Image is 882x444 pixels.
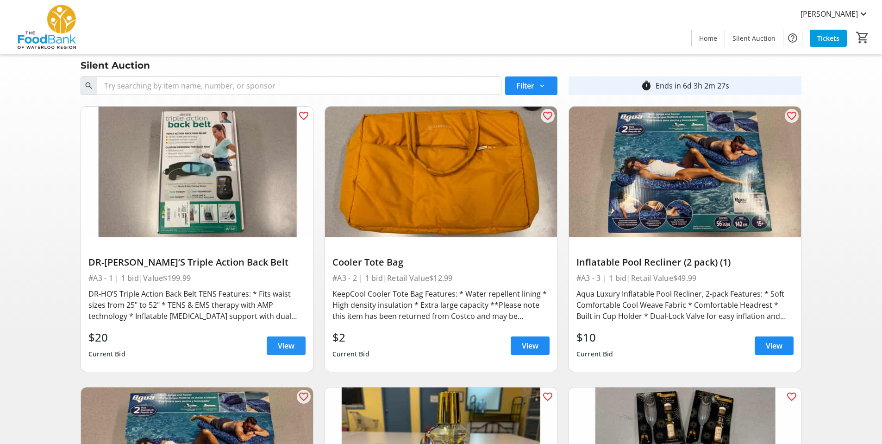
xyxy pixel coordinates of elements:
a: View [511,336,550,355]
mat-icon: timer_outline [641,80,652,91]
div: Current Bid [576,346,613,362]
mat-icon: favorite_outline [298,391,309,402]
a: View [755,336,794,355]
div: Current Bid [88,346,125,362]
div: $20 [88,329,125,346]
a: View [267,336,306,355]
a: Home [692,30,725,47]
span: Filter [516,80,534,91]
span: View [278,340,294,351]
div: #A3 - 2 | 1 bid | Retail Value $12.99 [332,272,550,285]
button: Help [783,29,802,47]
button: [PERSON_NAME] [793,6,876,21]
mat-icon: favorite_outline [542,391,553,402]
a: Silent Auction [725,30,783,47]
div: Aqua Luxury Inflatable Pool Recliner, 2-pack Features: * Soft Comfortable Cool Weave Fabric * Com... [576,288,794,322]
img: DR-HO’S Triple Action Back Belt [81,107,313,237]
div: Cooler Tote Bag [332,257,550,268]
div: #A3 - 1 | 1 bid | Value $199.99 [88,272,306,285]
mat-icon: favorite_outline [298,110,309,121]
div: KeepCool Cooler Tote Bag Features: * Water repellent lining * High density insulation * Extra lar... [332,288,550,322]
div: Inflatable Pool Recliner (2 pack) (1) [576,257,794,268]
div: #A3 - 3 | 1 bid | Retail Value $49.99 [576,272,794,285]
button: Filter [505,76,557,95]
span: Silent Auction [732,33,776,43]
span: Home [699,33,717,43]
img: Cooler Tote Bag [325,107,557,237]
div: Current Bid [332,346,369,362]
mat-icon: favorite_outline [542,110,553,121]
input: Try searching by item name, number, or sponsor [97,76,501,95]
span: Tickets [817,33,839,43]
img: The Food Bank of Waterloo Region's Logo [6,4,88,50]
div: DR-HO’S Triple Action Back Belt TENS Features: * Fits waist sizes from 25" to 52" * TENS & EMS th... [88,288,306,322]
mat-icon: favorite_outline [786,110,797,121]
span: View [522,340,538,351]
a: Tickets [810,30,847,47]
div: $10 [576,329,613,346]
div: Ends in 6d 3h 2m 27s [656,80,729,91]
div: DR-[PERSON_NAME]’S Triple Action Back Belt [88,257,306,268]
span: View [766,340,782,351]
button: Cart [854,29,871,46]
img: Inflatable Pool Recliner (2 pack) (1) [569,107,801,237]
span: [PERSON_NAME] [801,8,858,19]
div: $2 [332,329,369,346]
mat-icon: favorite_outline [786,391,797,402]
div: Silent Auction [75,58,156,73]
